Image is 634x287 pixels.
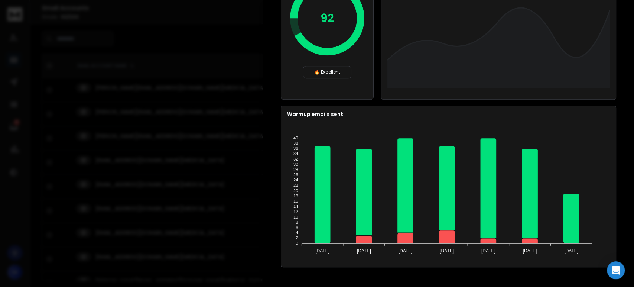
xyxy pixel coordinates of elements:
[293,183,298,187] tspan: 22
[296,220,298,224] tspan: 8
[293,167,298,172] tspan: 28
[523,248,537,253] tspan: [DATE]
[293,215,298,219] tspan: 10
[293,141,298,145] tspan: 38
[293,204,298,209] tspan: 14
[293,178,298,182] tspan: 24
[296,241,298,245] tspan: 0
[293,209,298,214] tspan: 12
[440,248,454,253] tspan: [DATE]
[607,261,625,279] div: Open Intercom Messenger
[293,188,298,193] tspan: 20
[321,12,334,25] p: 92
[296,236,298,240] tspan: 2
[303,66,351,78] div: 🔥 Excellent
[564,248,578,253] tspan: [DATE]
[357,248,371,253] tspan: [DATE]
[293,151,298,156] tspan: 34
[293,172,298,177] tspan: 26
[293,194,298,198] tspan: 18
[481,248,495,253] tspan: [DATE]
[293,162,298,167] tspan: 30
[399,248,413,253] tspan: [DATE]
[287,110,610,118] p: Warmup emails sent
[315,248,329,253] tspan: [DATE]
[296,230,298,235] tspan: 4
[293,199,298,203] tspan: 16
[293,136,298,140] tspan: 40
[293,157,298,161] tspan: 32
[296,225,298,230] tspan: 6
[293,146,298,151] tspan: 36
